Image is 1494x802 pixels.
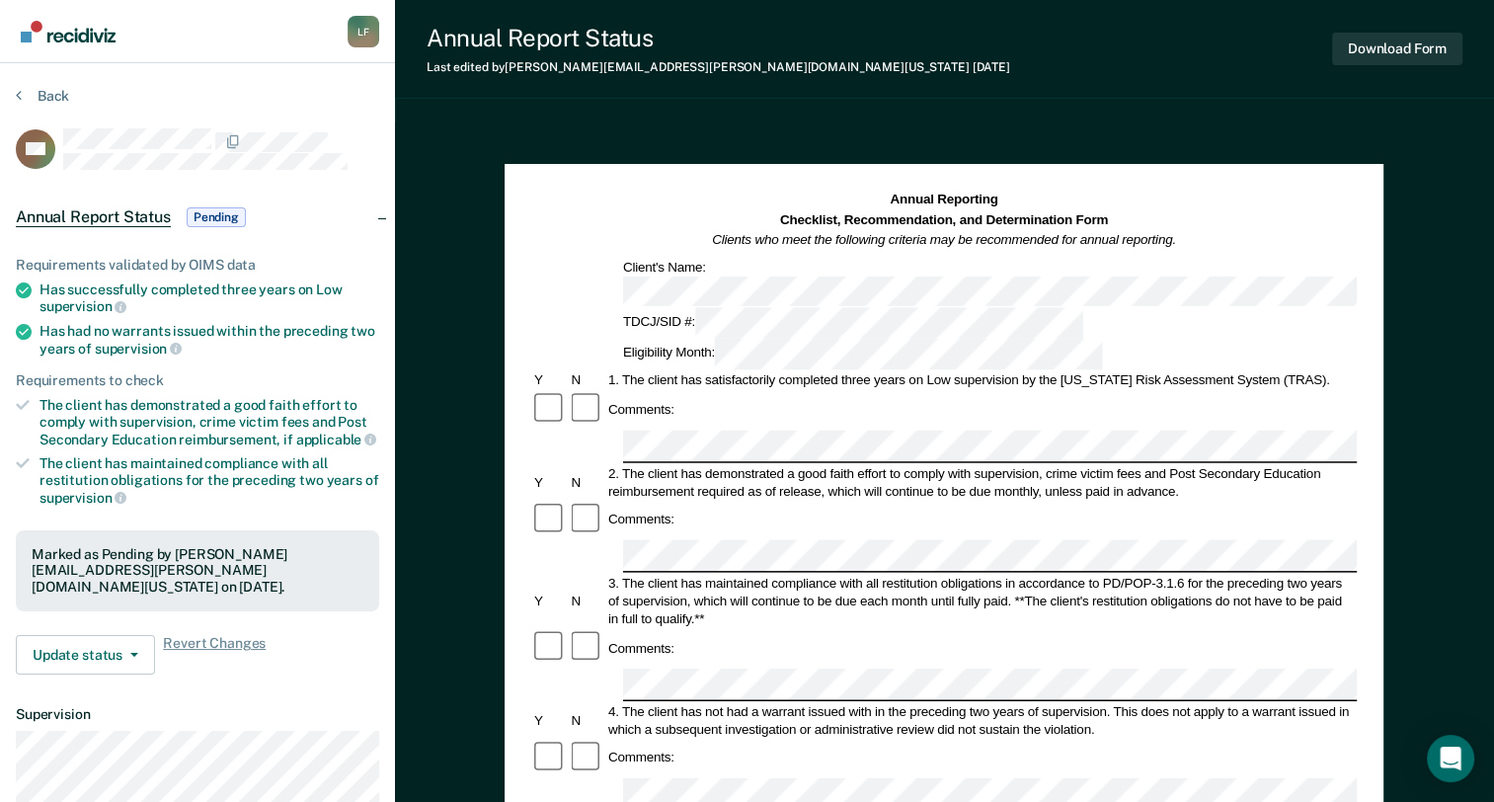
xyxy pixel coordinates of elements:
[620,339,1106,369] div: Eligibility Month:
[1427,735,1474,782] div: Open Intercom Messenger
[605,574,1357,627] div: 3. The client has maintained compliance with all restitution obligations in accordance to PD/POP-...
[427,60,1010,74] div: Last edited by [PERSON_NAME][EMAIL_ADDRESS][PERSON_NAME][DOMAIN_NAME][US_STATE]
[569,473,605,491] div: N
[569,711,605,729] div: N
[569,592,605,609] div: N
[95,341,182,357] span: supervision
[39,298,126,314] span: supervision
[891,193,998,207] strong: Annual Reporting
[39,281,379,315] div: Has successfully completed three years on Low
[713,232,1177,247] em: Clients who meet the following criteria may be recommended for annual reporting.
[39,397,379,447] div: The client has demonstrated a good faith effort to comply with supervision, crime victim fees and...
[16,207,171,227] span: Annual Report Status
[39,455,379,506] div: The client has maintained compliance with all restitution obligations for the preceding two years of
[163,635,266,675] span: Revert Changes
[531,711,568,729] div: Y
[296,432,376,447] span: applicable
[569,371,605,389] div: N
[531,473,568,491] div: Y
[32,546,363,596] div: Marked as Pending by [PERSON_NAME][EMAIL_ADDRESS][PERSON_NAME][DOMAIN_NAME][US_STATE] on [DATE].
[780,212,1108,227] strong: Checklist, Recommendation, and Determination Form
[16,372,379,389] div: Requirements to check
[16,706,379,723] dt: Supervision
[348,16,379,47] div: L F
[21,21,116,42] img: Recidiviz
[16,87,69,105] button: Back
[39,490,126,506] span: supervision
[531,592,568,609] div: Y
[605,511,677,528] div: Comments:
[16,635,155,675] button: Update status
[973,60,1010,74] span: [DATE]
[1332,33,1462,65] button: Download Form
[605,371,1357,389] div: 1. The client has satisfactorily completed three years on Low supervision by the [US_STATE] Risk ...
[605,702,1357,738] div: 4. The client has not had a warrant issued with in the preceding two years of supervision. This d...
[620,308,1086,339] div: TDCJ/SID #:
[39,323,379,357] div: Has had no warrants issued within the preceding two years of
[16,257,379,274] div: Requirements validated by OIMS data
[605,749,677,766] div: Comments:
[348,16,379,47] button: Profile dropdown button
[427,24,1010,52] div: Annual Report Status
[531,371,568,389] div: Y
[605,464,1357,500] div: 2. The client has demonstrated a good faith effort to comply with supervision, crime victim fees ...
[187,207,246,227] span: Pending
[605,401,677,419] div: Comments:
[605,639,677,657] div: Comments:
